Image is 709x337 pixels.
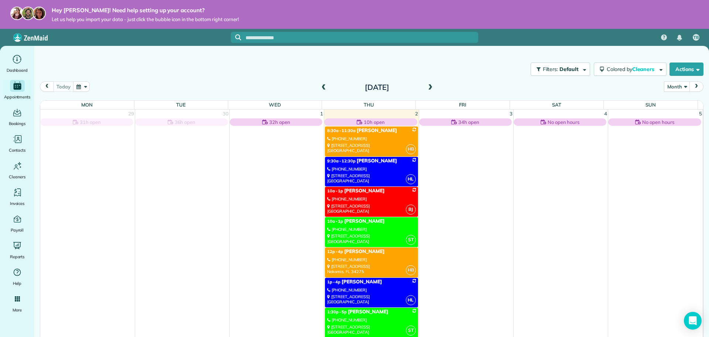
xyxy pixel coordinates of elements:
button: Actions [669,63,703,76]
div: Open Intercom Messenger [684,312,702,330]
a: Payroll [3,213,31,234]
strong: Hey [PERSON_NAME]! Need help setting up your account? [52,7,239,14]
a: 2 [414,109,419,118]
span: Reports [10,253,25,260]
span: 8:30a - 11:30a [327,128,355,133]
a: 29 [127,109,135,118]
div: [STREET_ADDRESS] [GEOGRAPHIC_DATA] [327,143,415,154]
a: Bookings [3,107,31,127]
span: 10a - 1p [327,219,343,224]
span: TB [693,35,699,41]
span: HL [406,174,416,184]
span: 9:30a - 12:30p [327,158,355,164]
span: HL [406,295,416,305]
span: [PERSON_NAME] [342,279,382,285]
span: Tue [176,102,186,108]
div: [PHONE_NUMBER] [327,317,415,323]
a: 30 [222,109,229,118]
a: 3 [509,109,513,118]
button: today [53,81,73,91]
a: Contacts [3,133,31,154]
span: ST [406,326,416,336]
span: 32h open [269,118,290,126]
span: Fri [459,102,466,108]
span: 1:30p - 5p [327,309,347,314]
img: jorge-587dff0eeaa6aab1f244e6dc62b8924c3b6ad411094392a53c71c6c4a576187d.jpg [21,7,35,20]
div: [STREET_ADDRESS] [GEOGRAPHIC_DATA] [327,203,415,214]
span: Wed [269,102,281,108]
div: Notifications [672,30,687,46]
span: [PERSON_NAME] [344,188,384,194]
button: Month [664,81,690,91]
span: Dashboard [7,67,28,74]
span: [PERSON_NAME] [357,128,397,134]
a: Reports [3,240,31,260]
div: [STREET_ADDRESS] [GEOGRAPHIC_DATA] [327,294,415,305]
button: Focus search [231,34,241,40]
span: 36h open [175,118,196,126]
a: Help [3,266,31,287]
span: Payroll [11,226,24,234]
button: Colored byCleaners [594,63,667,76]
span: 1p - 4p [327,279,340,284]
span: Help [13,280,22,287]
span: Invoices [10,200,25,207]
span: Cleaners [9,173,25,181]
div: [PHONE_NUMBER] [327,136,415,141]
div: [STREET_ADDRESS] [GEOGRAPHIC_DATA] [327,233,415,244]
svg: Focus search [235,34,241,40]
span: 31h open [80,118,101,126]
span: Cleaners [632,66,656,73]
span: More [13,306,22,314]
div: [PHONE_NUMBER] [327,196,415,202]
a: Appointments [3,80,31,101]
span: [PERSON_NAME] [357,158,397,164]
div: [STREET_ADDRESS] [GEOGRAPHIC_DATA] [327,173,415,184]
span: Contacts [9,146,25,154]
span: BJ [406,205,416,215]
a: Invoices [3,186,31,207]
img: michelle-19f622bdf1676172e81f8f8fba1fb50e276960ebfe0243fe18214015130c80e4.jpg [32,7,46,20]
span: Default [559,66,579,73]
span: 10a - 1p [327,188,343,193]
div: [PHONE_NUMBER] [327,227,415,232]
span: Thu [364,102,374,108]
a: Filters: Default [527,63,590,76]
div: [PHONE_NUMBER] [327,166,415,172]
a: 4 [603,109,608,118]
a: 5 [698,109,703,118]
span: Sun [645,102,656,108]
button: Filters: Default [531,63,590,76]
span: HB [406,144,416,154]
span: Filters: [543,66,558,73]
span: [PERSON_NAME] [344,218,384,224]
div: [STREET_ADDRESS] Nokomis, FL 34275 [327,264,415,274]
h2: [DATE] [331,83,423,91]
span: [PERSON_NAME] [348,309,388,315]
span: HB [406,265,416,275]
span: Bookings [9,120,26,127]
div: [PHONE_NUMBER] [327,287,415,293]
div: [STREET_ADDRESS] [GEOGRAPHIC_DATA] [327,324,415,335]
span: 12p - 4p [327,249,343,254]
span: Let us help you import your data - just click the bubble icon in the bottom right corner! [52,16,239,23]
span: Mon [81,102,93,108]
span: No open hours [642,118,674,126]
span: 10h open [364,118,385,126]
span: Sat [552,102,561,108]
div: [PHONE_NUMBER] [327,257,415,262]
span: Appointments [4,93,31,101]
a: 1 [319,109,324,118]
button: next [689,81,703,91]
span: [PERSON_NAME] [344,249,384,255]
span: Colored by [607,66,657,73]
a: Cleaners [3,160,31,181]
span: No open hours [548,118,580,126]
a: Dashboard [3,53,31,74]
img: maria-72a9807cf96188c08ef61303f053569d2e2a8a1cde33d635c8a3ac13582a053d.jpg [10,7,24,20]
nav: Main [655,29,709,46]
span: 34h open [458,118,479,126]
button: prev [40,81,54,91]
span: ST [406,235,416,245]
